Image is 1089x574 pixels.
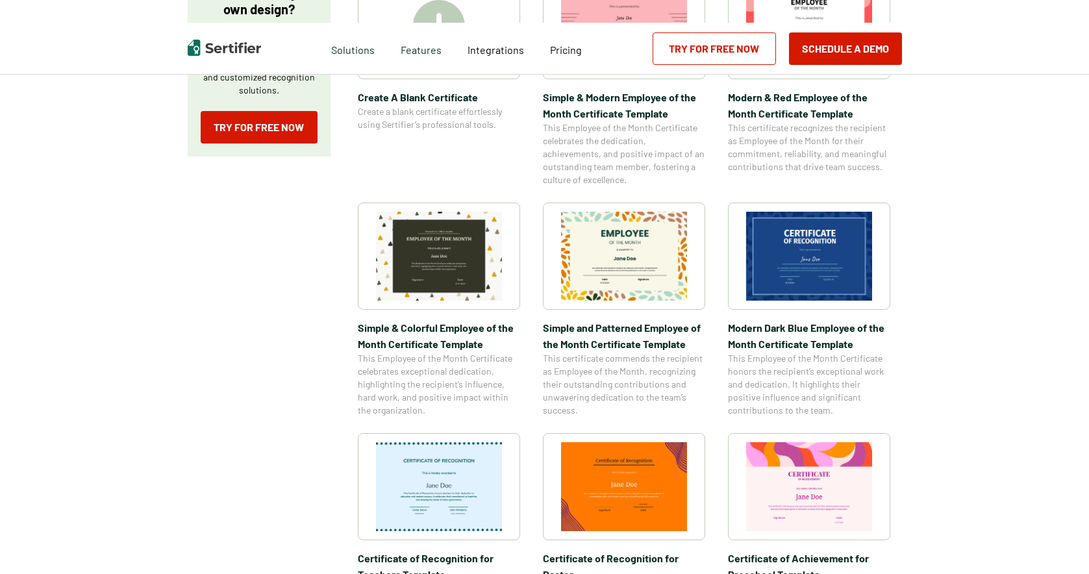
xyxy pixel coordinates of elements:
[728,89,890,121] span: Modern & Red Employee of the Month Certificate Template
[331,40,375,56] span: Solutions
[188,40,261,56] img: Sertifier | Digital Credentialing Platform
[376,442,502,531] img: Certificate of Recognition for Teachers Template
[746,442,872,531] img: Certificate of Achievement for Preschool Template
[728,319,890,352] span: Modern Dark Blue Employee of the Month Certificate Template
[746,212,872,301] img: Modern Dark Blue Employee of the Month Certificate Template
[728,121,890,173] span: This certificate recognizes the recipient as Employee of the Month for their commitment, reliabil...
[401,40,442,56] span: Features
[468,40,524,56] a: Integrations
[550,40,582,56] a: Pricing
[543,319,705,352] span: Simple and Patterned Employee of the Month Certificate Template
[358,105,520,131] span: Create a blank certificate effortlessly using Sertifier’s professional tools.
[201,111,318,143] a: Try for Free Now
[561,442,687,531] img: Certificate of Recognition for Pastor
[543,121,705,186] span: This Employee of the Month Certificate celebrates the dedication, achievements, and positive impa...
[376,212,502,301] img: Simple & Colorful Employee of the Month Certificate Template
[358,89,520,105] span: Create A Blank Certificate
[358,203,520,417] a: Simple & Colorful Employee of the Month Certificate TemplateSimple & Colorful Employee of the Mon...
[543,203,705,417] a: Simple and Patterned Employee of the Month Certificate TemplateSimple and Patterned Employee of t...
[543,89,705,121] span: Simple & Modern Employee of the Month Certificate Template
[728,352,890,417] span: This Employee of the Month Certificate honors the recipient’s exceptional work and dedication. It...
[550,44,582,56] span: Pricing
[728,203,890,417] a: Modern Dark Blue Employee of the Month Certificate TemplateModern Dark Blue Employee of the Month...
[358,352,520,417] span: This Employee of the Month Certificate celebrates exceptional dedication, highlighting the recipi...
[561,212,687,301] img: Simple and Patterned Employee of the Month Certificate Template
[653,32,776,65] a: Try for Free Now
[468,44,524,56] span: Integrations
[358,319,520,352] span: Simple & Colorful Employee of the Month Certificate Template
[543,352,705,417] span: This certificate commends the recipient as Employee of the Month, recognizing their outstanding c...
